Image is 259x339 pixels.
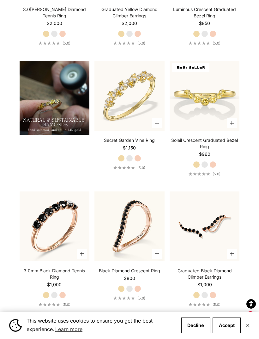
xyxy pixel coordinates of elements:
[170,6,240,19] a: Luminous Crescent Graduated Bezel Ring
[99,268,160,274] a: Black Diamond Crescent Ring
[189,303,210,306] div: 5.0 out of 5.0 stars
[213,318,241,333] button: Accept
[137,296,145,300] span: (5.0)
[27,317,176,334] span: This website uses cookies to ensure you get the best experience.
[123,145,136,151] sale-price: $1,150
[104,137,155,143] a: Secret Garden Vine Ring
[137,166,145,170] span: (5.0)
[113,296,145,300] a: 5.0 out of 5.0 stars(5.0)
[113,166,145,170] a: 5.0 out of 5.0 stars(5.0)
[213,302,220,307] span: (5.0)
[189,172,210,176] div: 5.0 out of 5.0 stars
[189,41,210,45] div: 5.0 out of 5.0 stars
[20,268,90,280] a: 3.0mm Black Diamond Tennis Ring
[124,275,135,281] sale-price: $800
[9,319,22,332] img: Cookie banner
[122,20,137,27] sale-price: $2,000
[181,318,210,333] button: Decline
[54,324,83,334] a: Learn more
[63,302,70,307] span: (5.0)
[170,191,240,262] img: #RoseGold
[113,296,135,300] div: 5.0 out of 5.0 stars
[213,172,220,176] span: (5.0)
[113,41,145,45] a: 5.0 out of 5.0 stars(5.0)
[197,281,212,288] sale-price: $1,000
[63,41,70,45] span: (5.0)
[137,41,145,45] span: (5.0)
[199,20,210,27] sale-price: $850
[39,41,70,45] a: 5.0 out of 5.0 stars(5.0)
[170,137,240,150] a: Soleil Crescent Graduated Bezel Ring
[39,302,70,307] a: 5.0 out of 5.0 stars(5.0)
[170,268,240,280] a: Graduated Black Diamond Climber Earrings
[39,41,60,45] div: 5.0 out of 5.0 stars
[94,191,165,262] img: #RoseGold
[94,6,165,19] a: Graduated Yellow Diamond Climber Earrings
[199,151,210,157] sale-price: $960
[47,20,62,27] sale-price: $2,000
[213,41,220,45] span: (5.0)
[94,61,165,131] img: #YellowGold
[20,6,90,19] a: 3.0[PERSON_NAME] Diamond Tennis Ring
[20,191,90,262] img: #RoseGold
[189,172,220,176] a: 5.0 out of 5.0 stars(5.0)
[113,41,135,45] div: 5.0 out of 5.0 stars
[246,324,250,327] button: Close
[170,61,240,131] img: #YellowGold
[39,303,60,306] div: 5.0 out of 5.0 stars
[189,41,220,45] a: 5.0 out of 5.0 stars(5.0)
[172,63,209,72] span: BEST SELLER
[113,166,135,169] div: 5.0 out of 5.0 stars
[47,281,62,288] sale-price: $1,000
[189,302,220,307] a: 5.0 out of 5.0 stars(5.0)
